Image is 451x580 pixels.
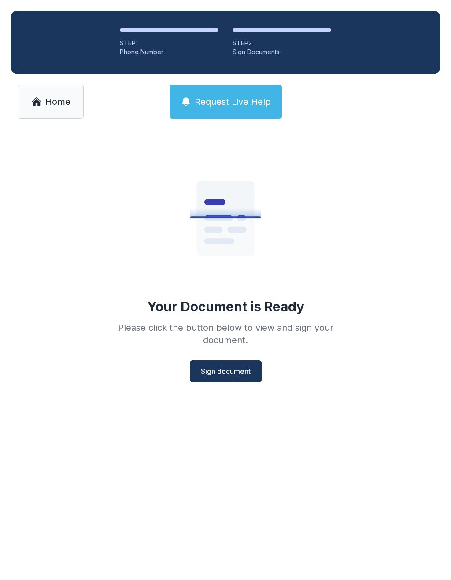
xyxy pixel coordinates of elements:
div: Phone Number [120,48,218,56]
div: Sign Documents [233,48,331,56]
div: Please click the button below to view and sign your document. [99,321,352,346]
div: Your Document is Ready [147,299,304,314]
div: STEP 2 [233,39,331,48]
span: Sign document [201,366,251,377]
span: Request Live Help [195,96,271,108]
div: STEP 1 [120,39,218,48]
span: Home [45,96,70,108]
